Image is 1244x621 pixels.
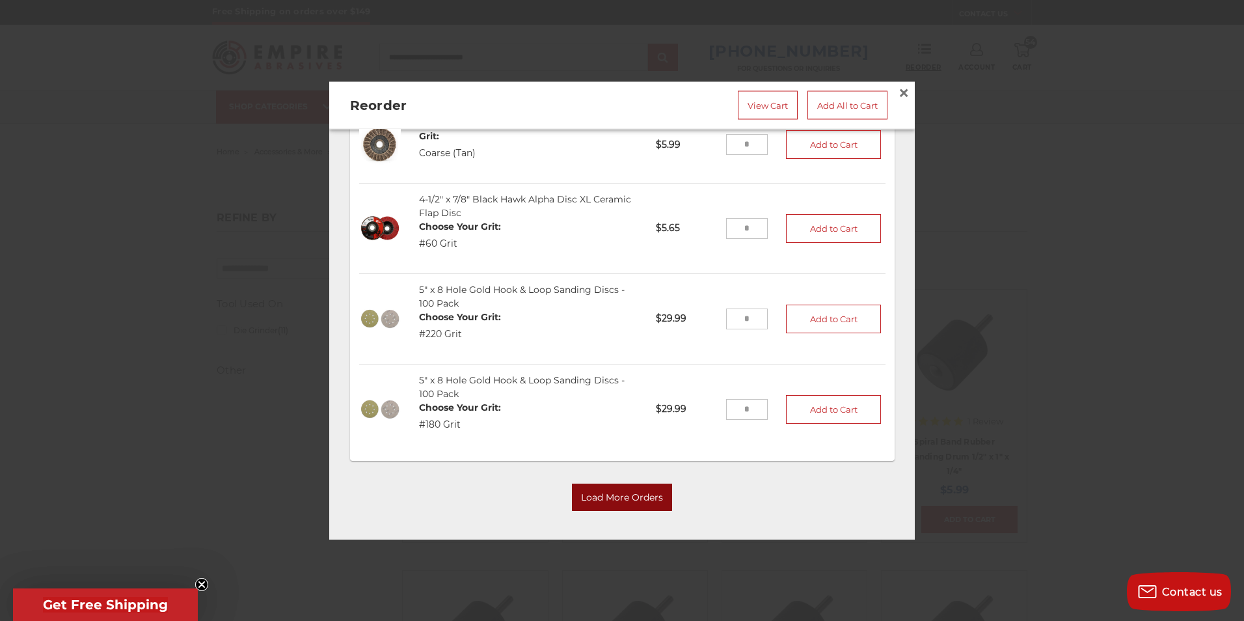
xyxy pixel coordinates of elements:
[898,80,910,105] span: ×
[359,298,401,340] img: 5
[195,578,208,591] button: Close teaser
[419,220,501,234] dt: Choose Your Grit:
[647,303,725,335] p: $29.99
[647,129,725,161] p: $5.99
[419,193,631,219] a: 4-1/2" x 7/8" Black Hawk Alpha Disc XL Ceramic Flap Disc
[1162,586,1223,598] span: Contact us
[359,389,401,431] img: 5
[43,597,168,613] span: Get Free Shipping
[807,91,887,120] a: Add All to Cart
[647,394,725,426] p: $29.99
[419,284,625,309] a: 5" x 8 Hole Gold Hook & Loop Sanding Discs - 100 Pack
[893,83,914,103] a: Close
[419,310,501,324] dt: Choose Your Grit:
[1127,572,1231,611] button: Contact us
[786,131,881,159] button: Add to Cart
[738,91,798,120] a: View Cart
[419,374,625,400] a: 5" x 8 Hole Gold Hook & Loop Sanding Discs - 100 Pack
[419,418,501,432] dd: #180 Grit
[359,208,401,250] img: 4-1/2
[647,213,725,245] p: $5.65
[419,327,501,341] dd: #220 Grit
[419,130,476,143] dt: Grit:
[359,124,401,166] img: 4-1/2
[786,214,881,243] button: Add to Cart
[419,401,501,415] dt: Choose Your Grit:
[786,395,881,424] button: Add to Cart
[786,305,881,333] button: Add to Cart
[350,96,565,115] h2: Reorder
[13,588,198,621] div: Get Free ShippingClose teaser
[419,146,476,160] dd: Coarse (Tan)
[419,237,501,251] dd: #60 Grit
[572,484,672,512] button: Load More Orders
